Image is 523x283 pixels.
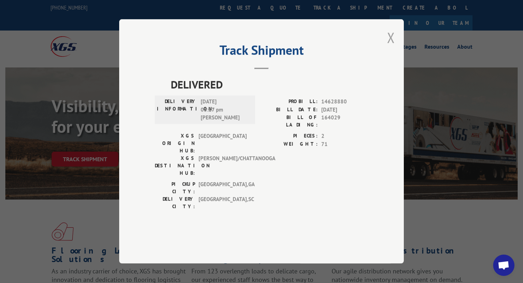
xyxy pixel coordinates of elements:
span: [GEOGRAPHIC_DATA] , GA [199,181,247,196]
a: Open chat [493,255,514,276]
span: 14628880 [321,98,368,106]
label: XGS ORIGIN HUB: [155,132,195,155]
label: XGS DESTINATION HUB: [155,155,195,177]
span: [GEOGRAPHIC_DATA] , SC [199,196,247,211]
span: [PERSON_NAME]/CHATTANOOGA [199,155,247,177]
span: DELIVERED [171,77,368,93]
span: 2 [321,132,368,141]
span: 71 [321,140,368,148]
label: DELIVERY INFORMATION: [157,98,197,122]
span: [GEOGRAPHIC_DATA] [199,132,247,155]
button: Close modal [387,28,395,47]
label: PROBILL: [261,98,318,106]
span: 164029 [321,114,368,129]
span: [DATE] 03:17 pm [PERSON_NAME] [201,98,249,122]
label: PIECES: [261,132,318,141]
span: [DATE] [321,106,368,114]
h2: Track Shipment [155,45,368,59]
label: WEIGHT: [261,140,318,148]
label: BILL OF LADING: [261,114,318,129]
label: DELIVERY CITY: [155,196,195,211]
label: BILL DATE: [261,106,318,114]
label: PICKUP CITY: [155,181,195,196]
